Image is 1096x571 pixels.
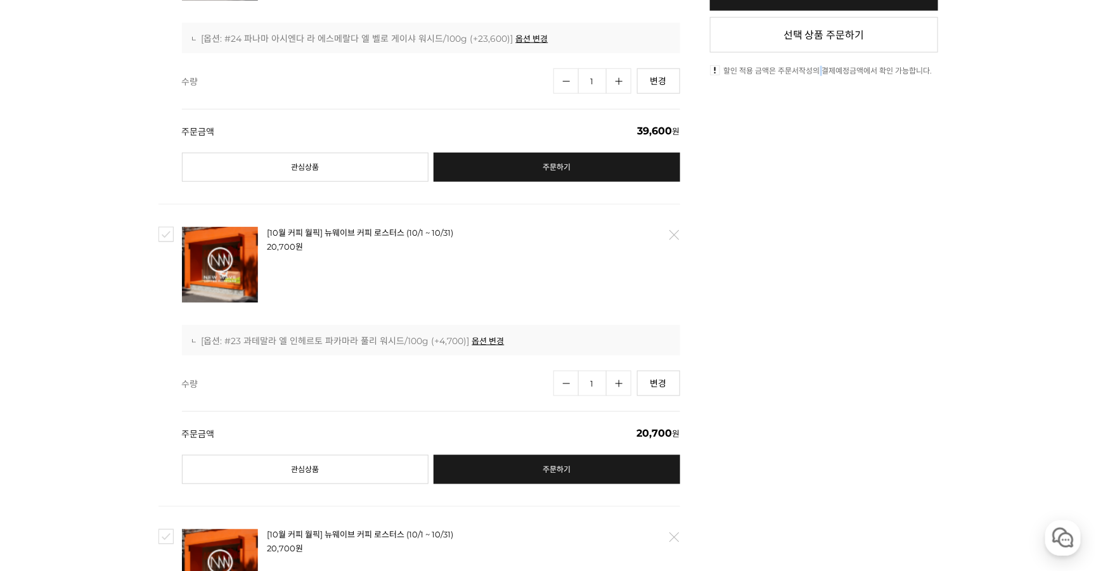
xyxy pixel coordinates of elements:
[84,402,164,433] a: 대화
[606,371,631,396] a: 수량증가
[182,75,553,87] span: 수량
[192,335,670,347] div: [옵션: #23 과테말라 엘 인헤르토 파카마라 풀리 워시드/100g (+4,700)]
[116,421,131,432] span: 대화
[268,227,576,238] strong: 상품명
[472,335,505,347] a: 옵션 변경
[268,240,576,253] li: 원
[182,377,553,390] span: 수량
[268,544,296,554] strong: 20,700
[196,421,211,431] span: 설정
[268,529,576,541] strong: 상품명
[660,524,687,551] a: 삭제
[660,222,687,248] a: 삭제
[40,421,48,431] span: 홈
[710,65,938,77] li: 할인 적용 금액은 주문서작성의 결제예정금액에서 확인 가능합니다.
[516,33,548,44] a: 옵션 변경
[4,402,84,433] a: 홈
[606,68,631,94] a: 수량증가
[182,411,680,440] div: 원
[434,153,680,182] a: 주문하기
[182,153,429,182] a: 관심상품
[710,17,938,53] a: 선택 상품 주문하기
[268,542,576,555] li: 원
[637,371,680,396] a: 변경
[637,427,673,439] strong: 20,700
[268,228,454,238] a: [10월 커피 월픽] 뉴웨이브 커피 로스터스 (10/1 ~ 10/31)
[268,530,454,540] a: [10월 커피 월픽] 뉴웨이브 커피 로스터스 (10/1 ~ 10/31)
[268,241,296,252] strong: 20,700
[182,227,258,303] img: 125eb6a95b247ca8a5dec6e236ac8d3a.png
[182,427,637,440] span: 주문금액
[637,68,680,94] a: 변경
[182,125,638,138] span: 주문금액
[638,125,673,137] strong: 39,600
[192,32,670,45] div: [옵션: #24 파나마 아시엔다 라 에스메랄다 엘 벨로 게이샤 워시드/100g (+23,600)]
[434,455,680,484] a: 주문하기
[182,455,429,484] a: 관심상품
[164,402,243,433] a: 설정
[553,371,579,396] a: 수량감소
[553,68,579,94] a: 수량감소
[182,109,680,138] div: 원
